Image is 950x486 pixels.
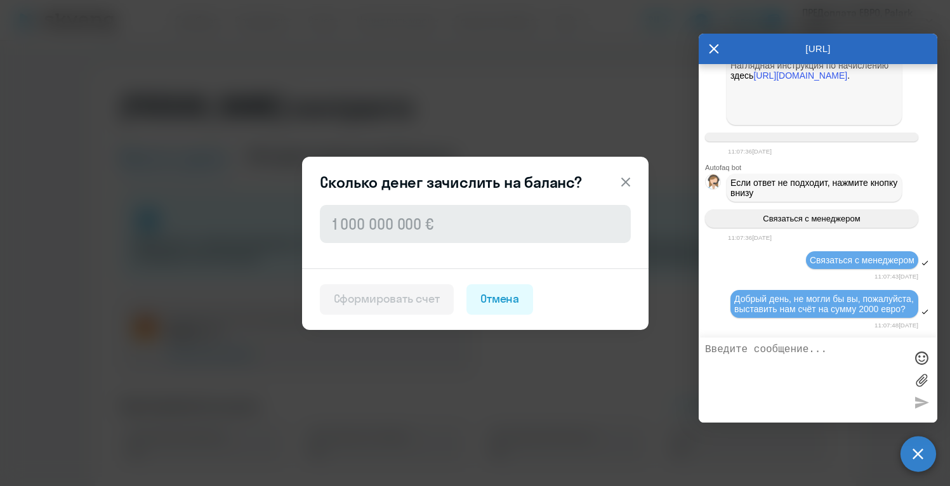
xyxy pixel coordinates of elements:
span: Добрый день, не могли бы вы, пожалуйста, выставить нам счёт на сумму 2000 евро? [734,294,916,314]
time: 11:07:36[DATE] [728,148,772,155]
div: Сформировать счет [334,291,440,307]
span: Связаться с менеджером [810,255,914,265]
label: Лимит 10 файлов [912,371,931,390]
span: Если ответ не подходит, нажмите кнопку внизу [730,178,900,198]
button: Сформировать счет [320,284,454,315]
button: Отмена [466,284,534,315]
time: 11:07:43[DATE] [874,273,918,280]
input: 1 000 000 000 € [320,205,631,243]
time: 11:07:36[DATE] [728,234,772,241]
time: 11:07:48[DATE] [874,322,918,329]
button: Связаться с менеджером [705,209,918,228]
header: Сколько денег зачислить на баланс? [302,172,649,192]
div: Отмена [480,291,520,307]
img: bot avatar [706,174,722,193]
div: Autofaq bot [705,164,937,171]
span: Связаться с менеджером [763,214,860,223]
a: [URL][DOMAIN_NAME] [753,70,847,81]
